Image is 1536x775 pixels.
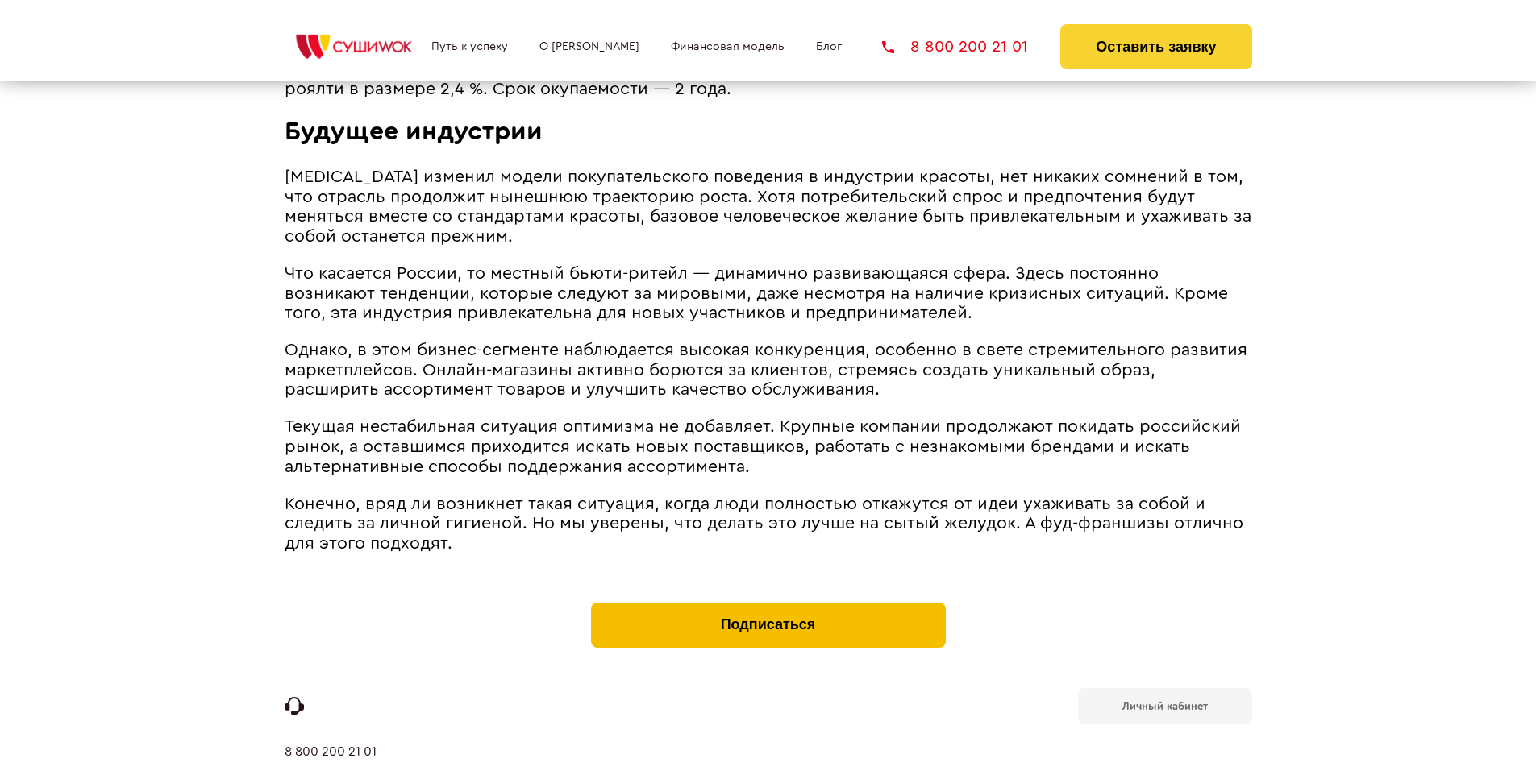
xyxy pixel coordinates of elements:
button: Оставить заявку [1060,24,1251,69]
a: Путь к успеху [431,40,508,53]
b: Личный кабинет [1122,701,1208,711]
a: Личный кабинет [1078,688,1252,724]
a: Финансовая модель [671,40,785,53]
span: Но учтите, что стартовые вложения требуют значительных сумм. Первоначальный взнос составляет 84 т... [285,40,1234,97]
span: Однако, в этом бизнес-сегменте наблюдается высокая конкуренция, особенно в свете стремительного р... [285,342,1247,398]
span: Что касается России, то местный бьюти-ритейл ― динамично развивающаяся сфера. Здесь постоянно воз... [285,265,1228,321]
span: [MEDICAL_DATA] изменил модели покупательского поведения в индустрии красоты, нет никаких сомнений... [285,168,1251,245]
a: Блог [816,40,842,53]
button: Подписаться [591,603,946,648]
span: 8 800 200 21 01 [910,39,1028,55]
span: Текущая нестабильная ситуация оптимизма не добавляет. Крупные компании продолжают покидать россий... [285,418,1241,475]
a: О [PERSON_NAME] [539,40,639,53]
a: 8 800 200 21 01 [882,39,1028,55]
span: Конечно, вряд ли возникнет такая ситуация, когда люди полностью откажутся от идеи ухаживать за со... [285,495,1243,552]
span: Будущее индустрии [285,118,543,144]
